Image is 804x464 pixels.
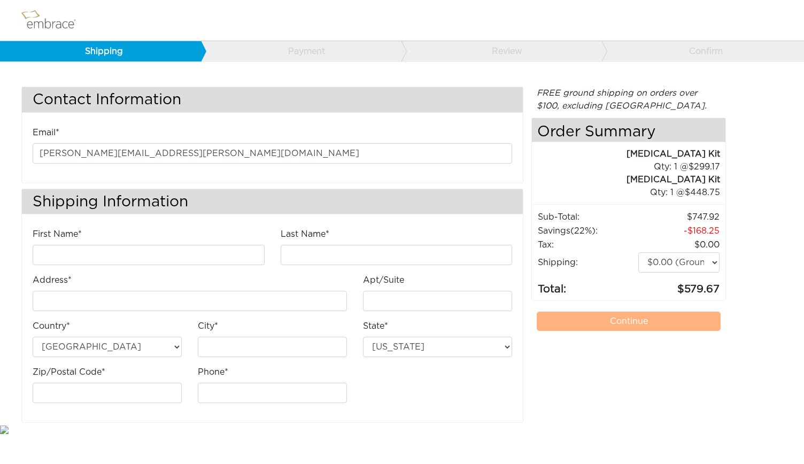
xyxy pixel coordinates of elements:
[22,189,523,214] h3: Shipping Information
[363,320,388,332] label: State*
[545,186,720,199] div: 1 @
[198,320,218,332] label: City*
[537,273,638,298] td: Total:
[531,87,726,112] div: FREE ground shipping on orders over $100, excluding [GEOGRAPHIC_DATA].
[545,160,720,173] div: 1 @
[532,148,720,160] div: [MEDICAL_DATA] Kit
[570,227,596,235] span: (22%)
[363,274,404,287] label: Apt/Suite
[22,87,523,112] h3: Contact Information
[33,228,82,241] label: First Name*
[200,41,401,61] a: Payment
[638,238,720,252] td: 0.00
[685,188,720,197] span: 448.75
[537,210,638,224] td: Sub-Total:
[537,312,721,331] a: Continue
[537,252,638,273] td: Shipping:
[19,7,88,34] img: logo.png
[281,228,329,241] label: Last Name*
[638,210,720,224] td: 747.92
[689,163,720,171] span: 299.17
[638,224,720,238] td: 168.25
[638,273,720,298] td: 579.67
[537,238,638,252] td: Tax:
[537,224,638,238] td: Savings :
[532,173,720,186] div: [MEDICAL_DATA] Kit
[401,41,602,61] a: Review
[601,41,802,61] a: Confirm
[198,366,228,378] label: Phone*
[33,126,59,139] label: Email*
[33,320,70,332] label: Country*
[33,274,72,287] label: Address*
[33,366,105,378] label: Zip/Postal Code*
[532,118,725,142] h4: Order Summary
